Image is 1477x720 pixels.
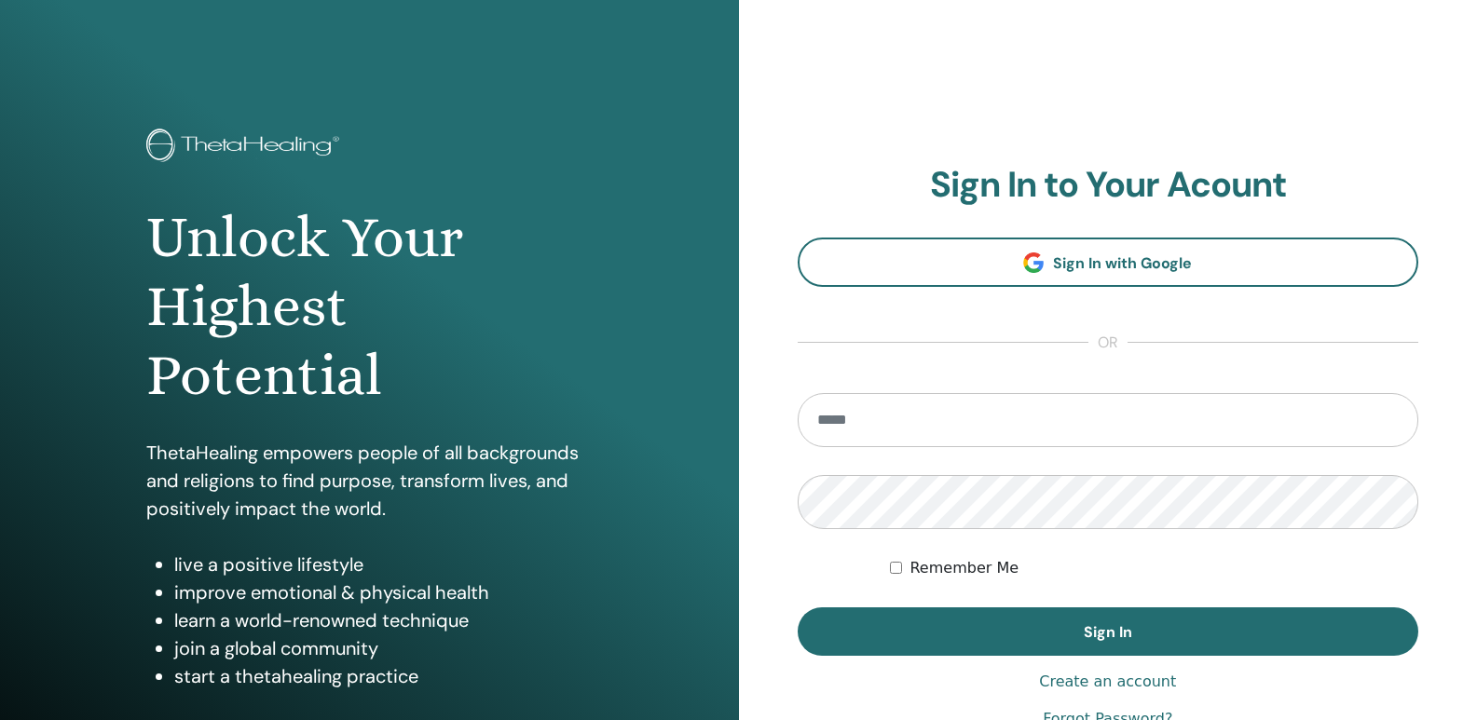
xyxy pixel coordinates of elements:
li: start a thetahealing practice [174,662,592,690]
span: or [1088,332,1128,354]
span: Sign In [1084,622,1132,642]
li: learn a world-renowned technique [174,606,592,634]
h2: Sign In to Your Acount [798,164,1419,207]
li: join a global community [174,634,592,662]
label: Remember Me [909,557,1019,579]
button: Sign In [798,607,1419,656]
p: ThetaHealing empowers people of all backgrounds and religions to find purpose, transform lives, a... [146,439,592,523]
li: live a positive lifestyle [174,550,592,578]
li: improve emotional & physical health [174,578,592,606]
a: Sign In with Google [798,238,1419,287]
span: Sign In with Google [1053,253,1192,273]
a: Create an account [1039,671,1176,693]
h1: Unlock Your Highest Potential [146,203,592,411]
div: Keep me authenticated indefinitely or until I manually logout [890,557,1418,579]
